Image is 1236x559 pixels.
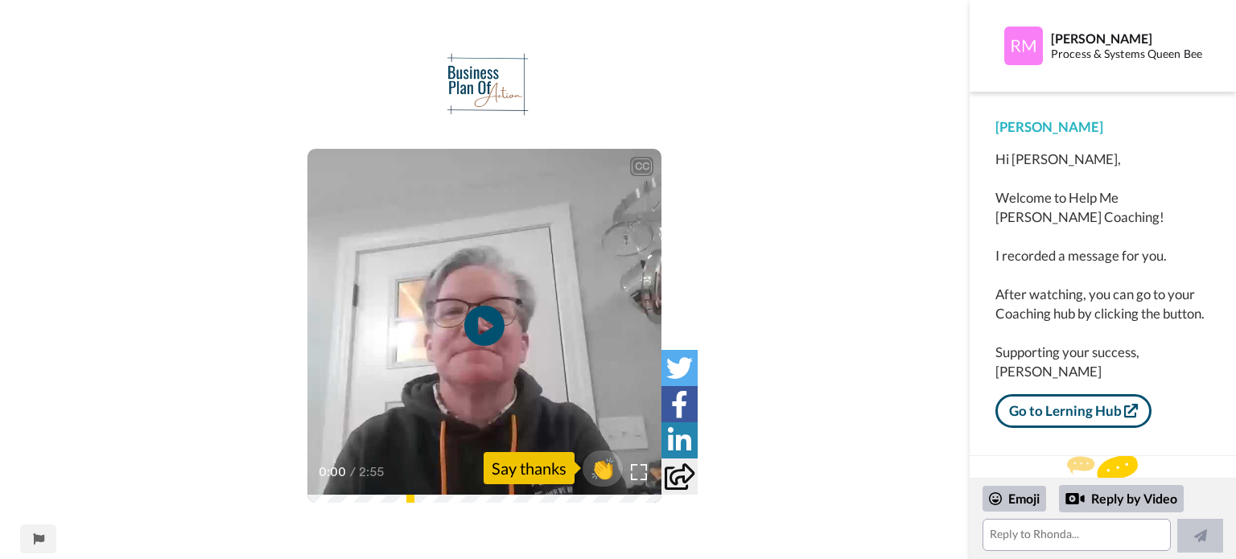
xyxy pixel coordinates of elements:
button: 👏 [583,450,623,487]
div: Process & Systems Queen Bee [1051,47,1209,61]
img: message.svg [1067,455,1138,487]
div: Reply by Video [1065,489,1085,508]
img: Full screen [631,464,647,480]
div: [PERSON_NAME] [1051,31,1209,46]
div: Emoji [983,486,1046,512]
span: 2:55 [359,462,387,482]
img: 26365353-a816-4213-9d3b-8f9cb3823973 [431,52,538,117]
div: Say thanks [484,452,575,484]
a: Go to Lerning Hub [995,394,1152,428]
span: 👏 [583,455,623,481]
div: [PERSON_NAME] [995,117,1210,137]
span: 0:00 [319,462,347,482]
div: CC [632,158,652,175]
img: Profile Image [1004,27,1043,65]
div: Reply by Video [1059,485,1184,512]
span: / [350,462,356,482]
div: Hi [PERSON_NAME], Welcome to Help Me [PERSON_NAME] Coaching! I recorded a message for you. After ... [995,150,1210,381]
